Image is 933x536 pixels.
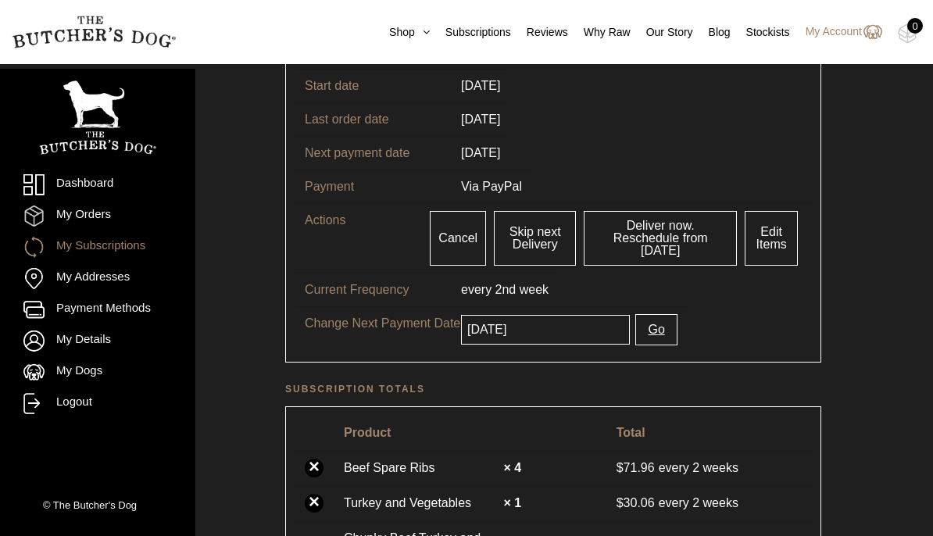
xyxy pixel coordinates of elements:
[305,459,324,477] a: ×
[23,205,172,227] a: My Orders
[295,170,452,203] td: Payment
[452,69,509,102] td: [DATE]
[617,461,624,474] span: $
[295,69,452,102] td: Start date
[39,80,156,155] img: TBD_Portrait_Logo_White.png
[23,237,172,258] a: My Subscriptions
[23,393,172,414] a: Logout
[503,461,521,474] strong: × 4
[295,102,452,136] td: Last order date
[584,211,737,266] a: Deliver now. Reschedule from [DATE]
[295,203,416,273] td: Actions
[617,461,659,474] span: 71.96
[344,459,500,477] a: Beef Spare Ribs
[631,24,693,41] a: Our Story
[285,381,821,397] h2: Subscription totals
[907,18,923,34] div: 0
[461,283,516,296] span: every 2nd
[607,486,812,520] td: every 2 weeks
[693,24,731,41] a: Blog
[23,362,172,383] a: My Dogs
[617,496,659,509] span: 30.06
[520,283,549,296] span: week
[607,416,812,449] th: Total
[503,496,521,509] strong: × 1
[635,314,677,345] button: Go
[295,136,452,170] td: Next payment date
[745,211,798,266] a: Edit Items
[374,24,430,41] a: Shop
[511,24,568,41] a: Reviews
[790,23,882,41] a: My Account
[452,102,509,136] td: [DATE]
[731,24,790,41] a: Stockists
[23,331,172,352] a: My Details
[607,451,812,484] td: every 2 weeks
[23,174,172,195] a: Dashboard
[334,416,606,449] th: Product
[305,494,324,513] a: ×
[23,268,172,289] a: My Addresses
[617,496,624,509] span: $
[568,24,631,41] a: Why Raw
[461,180,522,193] span: Via PayPal
[305,314,461,333] p: Change Next Payment Date
[430,211,486,266] a: Cancel
[305,281,461,299] p: Current Frequency
[23,299,172,320] a: Payment Methods
[494,211,576,266] a: Skip next Delivery
[344,494,500,513] a: Turkey and Vegetables
[898,23,917,44] img: TBD_Cart-Empty.png
[430,24,511,41] a: Subscriptions
[452,136,509,170] td: [DATE]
